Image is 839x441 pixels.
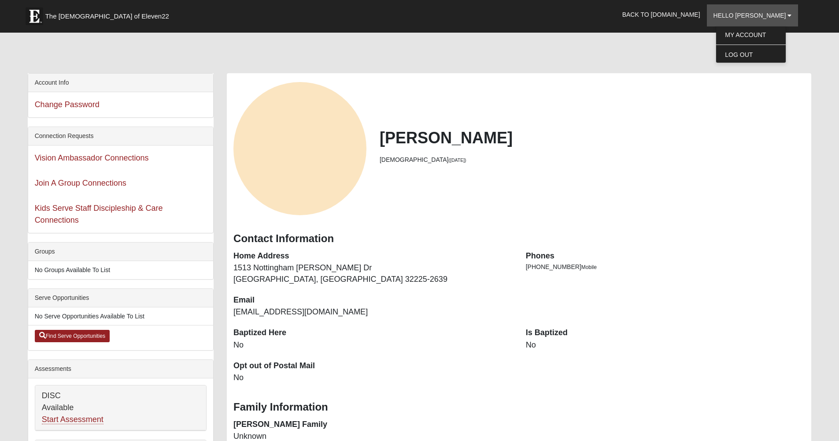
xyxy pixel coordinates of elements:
[233,419,513,430] dt: [PERSON_NAME] Family
[28,74,213,92] div: Account Info
[42,415,103,424] a: Start Assessment
[28,289,213,307] div: Serve Opportunities
[28,127,213,146] div: Connection Requests
[581,264,597,270] span: Mobile
[28,360,213,378] div: Assessments
[526,340,805,351] dd: No
[233,360,513,372] dt: Opt out of Postal Mail
[233,262,513,285] dd: 1513 Nottingham [PERSON_NAME] Dr [GEOGRAPHIC_DATA], [GEOGRAPHIC_DATA] 32225-2639
[616,4,707,26] a: Back to [DOMAIN_NAME]
[233,250,513,262] dt: Home Address
[26,7,43,25] img: Eleven22 logo
[35,385,206,430] div: DISC Available
[449,157,466,163] small: ([DATE])
[233,232,805,245] h3: Contact Information
[713,12,786,19] span: Hello [PERSON_NAME]
[526,327,805,339] dt: Is Baptized
[380,128,805,147] h2: [PERSON_NAME]
[21,3,197,25] a: The [DEMOGRAPHIC_DATA] of Eleven22
[35,204,163,224] a: Kids Serve Staff Discipleship & Care Connections
[380,155,805,164] li: [DEMOGRAPHIC_DATA]
[233,295,513,306] dt: Email
[233,327,513,339] dt: Baptized Here
[526,250,805,262] dt: Phones
[233,372,513,384] dd: No
[716,29,786,41] a: My Account
[233,306,513,318] dd: [EMAIL_ADDRESS][DOMAIN_NAME]
[28,261,213,279] li: No Groups Available To List
[35,330,110,342] a: Find Serve Opportunities
[707,4,798,26] a: Hello [PERSON_NAME]
[35,100,100,109] a: Change Password
[28,307,213,325] li: No Serve Opportunities Available To List
[233,340,513,351] dd: No
[233,401,805,414] h3: Family Information
[526,262,805,272] li: [PHONE_NUMBER]
[35,153,149,162] a: Vision Ambassador Connections
[35,179,126,187] a: Join A Group Connections
[716,49,786,60] a: Log Out
[233,82,366,215] a: View Fullsize Photo
[45,12,169,21] span: The [DEMOGRAPHIC_DATA] of Eleven22
[28,243,213,261] div: Groups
